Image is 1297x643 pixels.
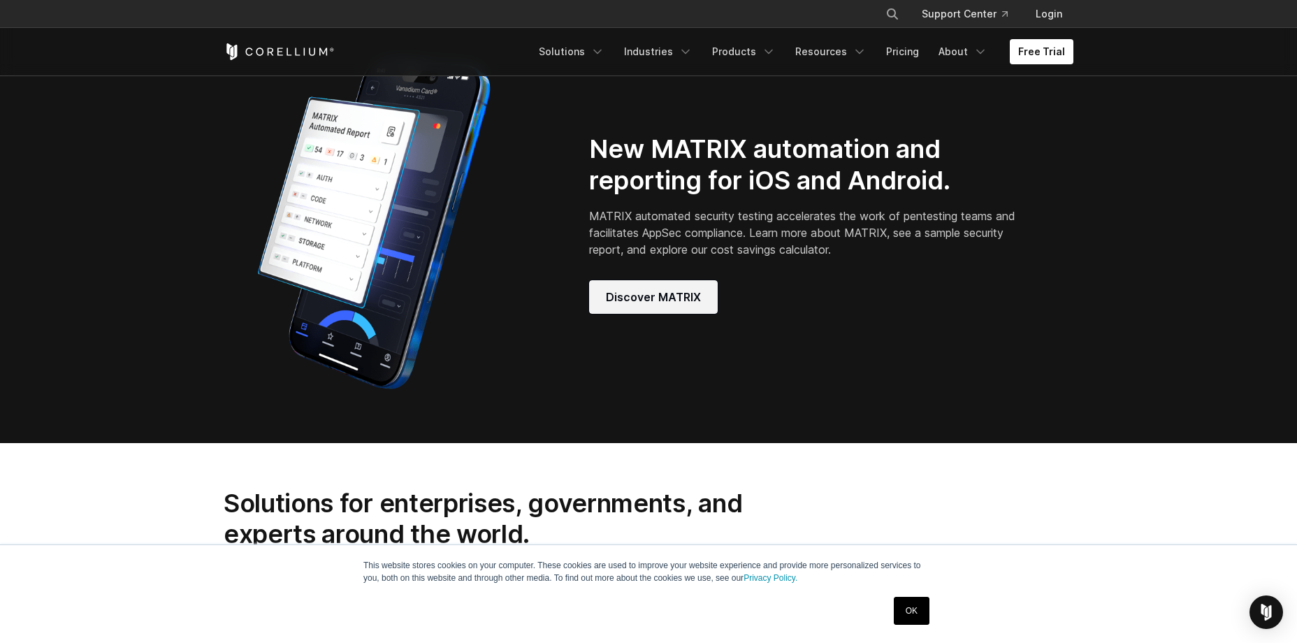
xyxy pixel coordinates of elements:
[616,39,701,64] a: Industries
[1249,595,1283,629] div: Open Intercom Messenger
[744,573,797,583] a: Privacy Policy.
[589,280,718,314] a: Discover MATRIX
[894,597,929,625] a: OK
[606,289,701,305] span: Discover MATRIX
[869,1,1073,27] div: Navigation Menu
[363,559,934,584] p: This website stores cookies on your computer. These cookies are used to improve your website expe...
[224,488,781,550] h2: Solutions for enterprises, governments, and experts around the world.
[880,1,905,27] button: Search
[530,39,613,64] a: Solutions
[1024,1,1073,27] a: Login
[589,133,1020,196] h2: New MATRIX automation and reporting for iOS and Android.
[530,39,1073,64] div: Navigation Menu
[224,49,524,398] img: Corellium_MATRIX_Hero_1_1x
[1010,39,1073,64] a: Free Trial
[224,43,335,60] a: Corellium Home
[878,39,927,64] a: Pricing
[589,208,1020,258] p: MATRIX automated security testing accelerates the work of pentesting teams and facilitates AppSec...
[911,1,1019,27] a: Support Center
[930,39,996,64] a: About
[704,39,784,64] a: Products
[787,39,875,64] a: Resources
